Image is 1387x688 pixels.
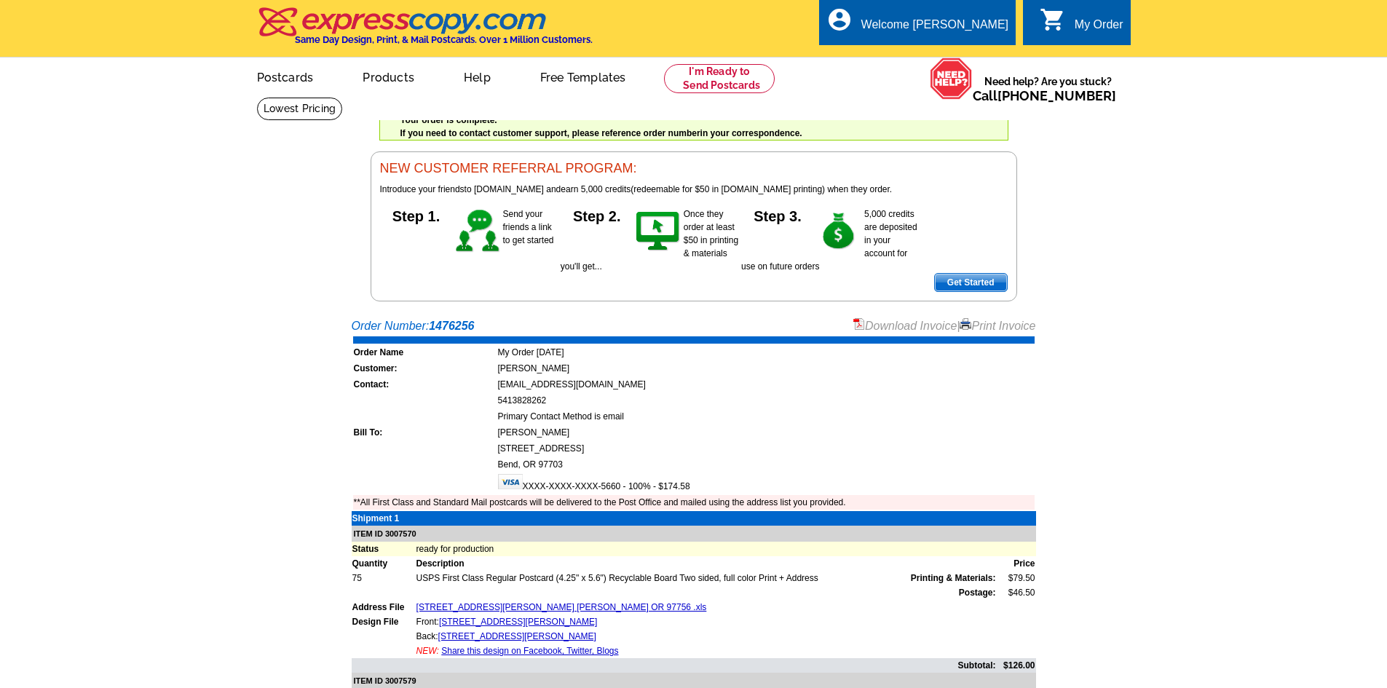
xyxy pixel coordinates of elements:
[517,59,649,93] a: Free Templates
[997,556,1036,571] td: Price
[997,585,1036,600] td: $46.50
[352,556,416,571] td: Quantity
[352,658,997,673] td: Subtotal:
[295,34,593,45] h4: Same Day Design, Print, & Mail Postcards. Over 1 Million Customers.
[853,320,957,332] a: Download Invoice
[352,614,416,629] td: Design File
[503,209,554,245] span: Send your friends a link to get started
[1040,16,1123,34] a: shopping_cart My Order
[453,207,503,256] img: step-1.gif
[352,526,1036,542] td: ITEM ID 3007570
[497,425,1035,440] td: [PERSON_NAME]
[380,183,1008,196] p: to [DOMAIN_NAME] and (redeemable for $50 in [DOMAIN_NAME] printing) when they order.
[352,600,416,614] td: Address File
[561,207,633,222] h5: Step 2.
[498,474,523,489] img: visa.gif
[441,646,618,656] a: Share this design on Facebook, Twitter, Blogs
[400,115,497,125] strong: Your order is complete.
[741,207,814,222] h5: Step 3.
[561,209,738,272] span: Once they order at least $50 in printing & materials you'll get...
[497,457,1035,472] td: Bend, OR 97703
[416,602,707,612] a: [STREET_ADDRESS][PERSON_NAME] [PERSON_NAME] OR 97756 .xls
[352,542,416,556] td: Status
[911,572,996,585] span: Printing & Materials:
[353,425,496,440] td: Bill To:
[380,207,453,222] h5: Step 1.
[959,588,996,598] strong: Postage:
[561,184,631,194] span: earn 5,000 credits
[344,142,359,143] img: u
[633,207,684,256] img: step-2.gif
[352,317,1036,335] div: Order Number:
[497,473,1035,494] td: XXXX-XXXX-XXXX-5660 - 100% - $174.58
[861,18,1008,39] div: Welcome [PERSON_NAME]
[416,614,997,629] td: Front:
[439,617,597,627] a: [STREET_ADDRESS][PERSON_NAME]
[380,184,465,194] span: Introduce your friends
[416,571,997,585] td: USPS First Class Regular Postcard (4.25" x 5.6") Recyclable Board Two sided, full color Print + A...
[997,88,1116,103] a: [PHONE_NUMBER]
[257,17,593,45] a: Same Day Design, Print, & Mail Postcards. Over 1 Million Customers.
[438,631,596,641] a: [STREET_ADDRESS][PERSON_NAME]
[380,161,1008,177] h3: NEW CUSTOMER REFERRAL PROGRAM:
[440,59,514,93] a: Help
[960,318,971,330] img: small-print-icon.gif
[416,629,997,644] td: Back:
[497,409,1035,424] td: Primary Contact Method is email
[853,317,1036,335] div: |
[741,209,917,272] span: 5,000 credits are deposited in your account for use on future orders
[352,571,416,585] td: 75
[353,361,496,376] td: Customer:
[416,542,1036,556] td: ready for production
[416,646,439,656] span: NEW:
[1075,18,1123,39] div: My Order
[339,59,438,93] a: Products
[853,318,865,330] img: small-pdf-icon.gif
[960,320,1035,332] a: Print Invoice
[814,207,864,256] img: step-3.gif
[497,441,1035,456] td: [STREET_ADDRESS]
[416,556,997,571] td: Description
[997,571,1036,585] td: $79.50
[353,495,1035,510] td: **All First Class and Standard Mail postcards will be delivered to the Post Office and mailed usi...
[353,377,496,392] td: Contact:
[234,59,337,93] a: Postcards
[497,345,1035,360] td: My Order [DATE]
[973,88,1116,103] span: Call
[1040,7,1066,33] i: shopping_cart
[353,345,496,360] td: Order Name
[497,393,1035,408] td: 5413828262
[997,658,1036,673] td: $126.00
[497,361,1035,376] td: [PERSON_NAME]
[1182,642,1387,688] iframe: LiveChat chat widget
[934,273,1008,292] a: Get Started
[497,377,1035,392] td: [EMAIL_ADDRESS][DOMAIN_NAME]
[429,320,474,332] strong: 1476256
[973,74,1123,103] span: Need help? Are you stuck?
[935,274,1007,291] span: Get Started
[826,7,853,33] i: account_circle
[930,58,973,100] img: help
[352,511,416,526] td: Shipment 1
